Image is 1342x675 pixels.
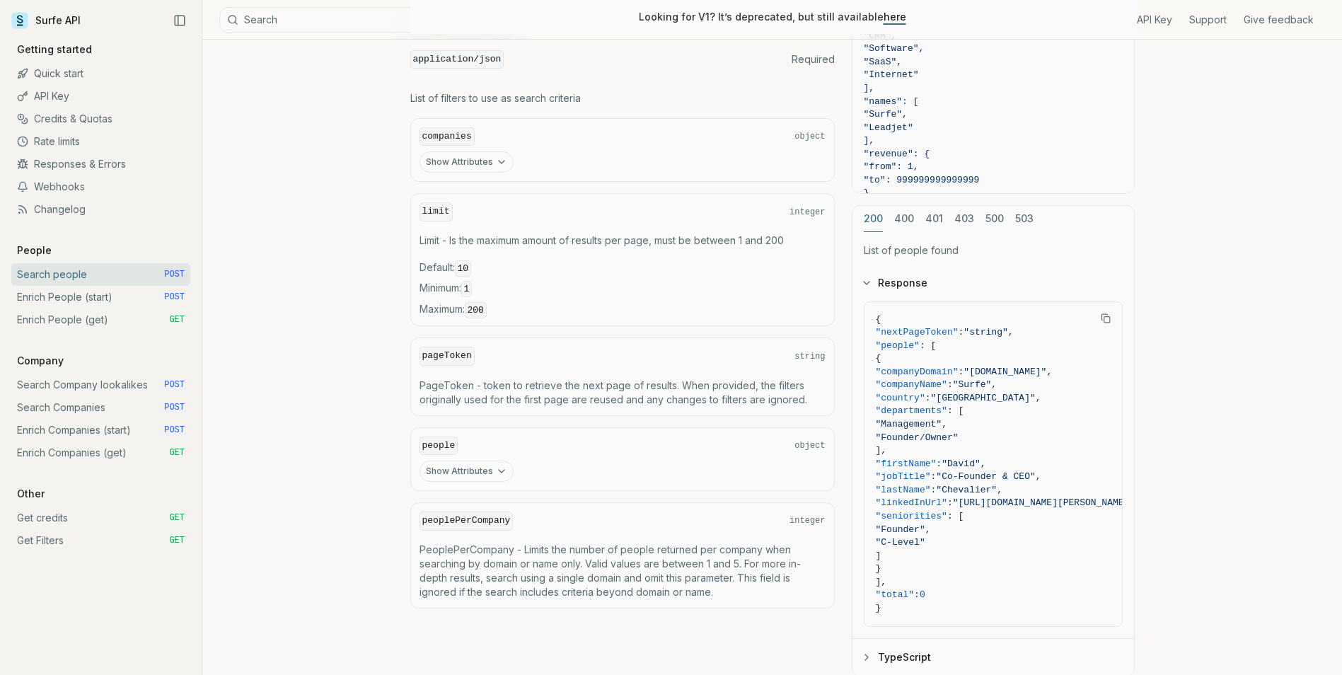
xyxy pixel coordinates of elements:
p: List of people found [864,243,1123,258]
span: "Surfe" [953,379,992,390]
a: Get API Key [1118,13,1172,27]
a: Give feedback [1244,13,1314,27]
a: Changelog [11,198,190,221]
span: "linkedInUrl" [876,497,947,508]
span: : [959,367,964,377]
span: "[DOMAIN_NAME]" [964,367,1046,377]
span: "jobTitle" [876,471,931,482]
span: POST [164,402,185,413]
a: Quick start [11,62,190,85]
span: "C-Level" [876,537,925,548]
code: companies [420,127,475,146]
span: string [794,351,825,362]
span: , [991,379,997,390]
p: PeoplePerCompany - Limits the number of people returned per company when searching by domain or n... [420,543,826,599]
span: "Leadjet" [864,122,913,133]
p: People [11,243,57,258]
span: "[GEOGRAPHIC_DATA]" [931,393,1036,403]
span: : [914,589,920,600]
a: Get Filters GET [11,529,190,552]
span: "Founder" [876,524,925,535]
button: 200 [864,206,883,232]
span: Default : [420,260,826,276]
span: "Surfe", [864,109,908,120]
a: Responses & Errors [11,153,190,175]
span: : [ [920,340,936,351]
span: "string" [964,327,1007,337]
span: GET [169,512,185,524]
a: Rate limits [11,130,190,153]
p: Other [11,487,50,501]
button: Show Attributes [420,461,514,482]
code: 200 [465,302,487,318]
span: "seniorities" [876,511,947,521]
p: Company [11,354,69,368]
span: "[URL][DOMAIN_NAME][PERSON_NAME]" [953,497,1135,508]
a: here [884,11,906,23]
span: GET [169,447,185,458]
span: "Chevalier" [936,485,997,495]
p: Looking for V1? It’s deprecated, but still available [639,10,906,24]
span: { [876,314,881,325]
span: object [794,131,825,142]
span: "CRM", [864,30,897,41]
span: : [947,379,953,390]
span: "companyName" [876,379,947,390]
span: Maximum : [420,302,826,318]
span: "companyDomain" [876,367,959,377]
span: POST [164,425,185,436]
code: peoplePerCompany [420,512,514,531]
span: , [981,458,986,469]
span: "from": 1, [864,161,919,172]
span: "nextPageToken" [876,327,959,337]
span: ] [876,550,881,561]
span: , [1036,393,1041,403]
a: Surfe API [11,10,81,31]
span: object [794,440,825,451]
button: Show Attributes [420,151,514,173]
span: "SaaS", [864,57,903,67]
span: GET [169,314,185,325]
span: , [925,524,931,535]
p: Getting started [11,42,98,57]
span: : [ [947,405,964,416]
code: application/json [410,50,504,69]
span: 0 [920,589,925,600]
span: integer [789,207,825,218]
span: POST [164,292,185,303]
button: Response [852,265,1134,301]
span: : [959,327,964,337]
code: limit [420,202,453,221]
span: "Founder/Owner" [876,432,959,443]
span: "revenue": { [864,149,930,159]
a: Support [1189,13,1227,27]
button: Copy Text [1095,308,1116,329]
a: Credits & Quotas [11,108,190,130]
button: 503 [1015,206,1034,232]
span: "total" [876,589,915,600]
span: "Management" [876,419,942,429]
span: ], [876,445,887,456]
span: : [931,471,937,482]
span: } [864,187,869,198]
span: Required [792,52,835,67]
span: ], [876,577,887,587]
span: "people" [876,340,920,351]
button: 500 [985,206,1004,232]
span: "country" [876,393,925,403]
code: 10 [455,260,472,277]
a: Webhooks [11,175,190,198]
button: 403 [954,206,974,232]
a: Enrich Companies (start) POST [11,419,190,442]
span: : [931,485,937,495]
span: "David" [942,458,981,469]
span: ], [864,135,875,146]
button: SearchCtrlK [219,7,573,33]
span: : [925,393,931,403]
a: Search Company lookalikes POST [11,374,190,396]
span: : [947,497,953,508]
span: Minimum : [420,281,826,296]
span: "departments" [876,405,947,416]
div: Response [852,301,1134,639]
a: Search Companies POST [11,396,190,419]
